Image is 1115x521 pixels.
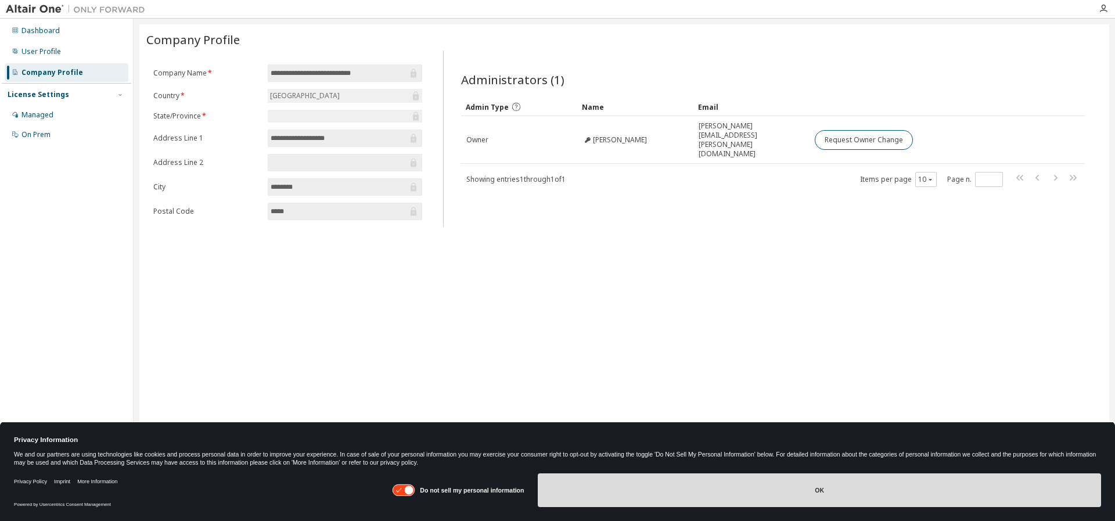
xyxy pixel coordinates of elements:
[860,172,937,187] span: Items per page
[21,110,53,120] div: Managed
[153,112,261,121] label: State/Province
[466,135,488,145] span: Owner
[947,172,1003,187] span: Page n.
[918,175,934,184] button: 10
[698,98,805,116] div: Email
[6,3,151,15] img: Altair One
[268,89,341,102] div: [GEOGRAPHIC_DATA]
[582,98,689,116] div: Name
[153,207,261,216] label: Postal Code
[153,69,261,78] label: Company Name
[815,130,913,150] button: Request Owner Change
[699,121,804,159] span: [PERSON_NAME][EMAIL_ADDRESS][PERSON_NAME][DOMAIN_NAME]
[21,68,83,77] div: Company Profile
[21,26,60,35] div: Dashboard
[8,90,69,99] div: License Settings
[593,135,647,145] span: [PERSON_NAME]
[153,158,261,167] label: Address Line 2
[466,174,566,184] span: Showing entries 1 through 1 of 1
[21,47,61,56] div: User Profile
[461,71,564,88] span: Administrators (1)
[146,31,240,48] span: Company Profile
[153,182,261,192] label: City
[21,130,51,139] div: On Prem
[268,89,422,103] div: [GEOGRAPHIC_DATA]
[153,91,261,100] label: Country
[466,102,509,112] span: Admin Type
[153,134,261,143] label: Address Line 1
